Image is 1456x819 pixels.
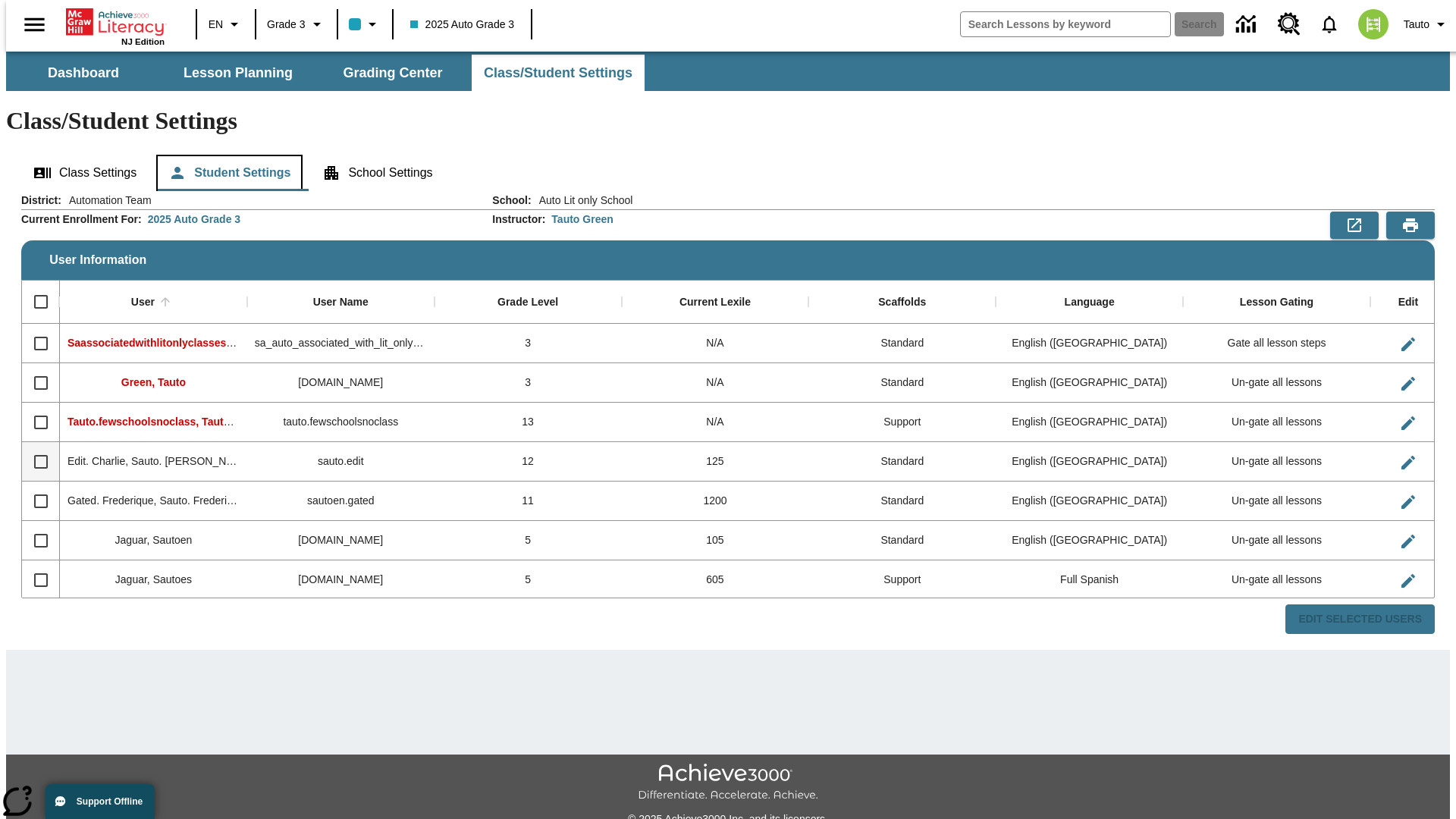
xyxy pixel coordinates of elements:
span: Auto Lit only School [532,193,633,208]
div: tauto.green [247,363,435,403]
button: Print Preview [1386,212,1435,239]
div: Language [1065,296,1115,309]
a: Data Center [1227,4,1269,45]
div: Un-gate all lessons [1183,403,1370,442]
div: 3 [435,363,622,403]
h2: Instructor : [492,213,545,226]
span: Green, Tauto [121,376,186,388]
img: avatar image [1358,9,1389,39]
div: Standard [808,442,996,482]
a: Home [66,7,165,37]
button: Edit User [1393,369,1423,399]
div: Standard [808,521,996,560]
div: Standard [808,324,996,363]
div: 5 [435,560,622,600]
input: search field [961,12,1170,36]
div: Edit [1398,296,1418,309]
div: 13 [435,403,622,442]
div: sautoes.jaguar [247,560,435,600]
div: English (US) [996,442,1183,482]
div: Un-gate all lessons [1183,521,1370,560]
div: tauto.fewschoolsnoclass [247,403,435,442]
div: Lesson Gating [1240,296,1313,309]
div: Standard [808,482,996,521]
span: Gated. Frederique, Sauto. Frederique [67,494,244,507]
span: Automation Team [61,193,152,208]
button: Language: EN, Select a language [202,11,250,38]
img: Achieve3000 Differentiate Accelerate Achieve [638,764,818,802]
div: Scaffolds [878,296,926,309]
button: Grade: Grade 3, Select a grade [261,11,332,38]
button: Grading Center [317,55,469,91]
div: 105 [622,521,809,560]
div: Grade Level [497,296,558,309]
div: Class/Student Settings [21,155,1435,191]
div: Un-gate all lessons [1183,482,1370,521]
button: Student Settings [156,155,303,191]
div: Un-gate all lessons [1183,442,1370,482]
div: English (US) [996,324,1183,363]
div: SubNavbar [6,52,1450,91]
a: Resource Center, Will open in new tab [1269,4,1310,45]
span: Grade 3 [267,17,306,33]
div: Home [66,5,165,46]
div: sautoen.jaguar [247,521,435,560]
span: User Information [49,253,146,267]
span: NJ Edition [121,37,165,46]
button: Edit User [1393,526,1423,557]
div: Support [808,403,996,442]
div: 5 [435,521,622,560]
div: User Name [313,296,369,309]
button: Class/Student Settings [472,55,645,91]
button: Edit User [1393,329,1423,359]
div: Un-gate all lessons [1183,363,1370,403]
button: Edit User [1393,487,1423,517]
div: 125 [622,442,809,482]
h2: Current Enrollment For : [21,213,142,226]
div: SubNavbar [6,55,646,91]
button: Select a new avatar [1349,5,1398,44]
div: 12 [435,442,622,482]
button: Dashboard [8,55,159,91]
button: Class Settings [21,155,149,191]
span: Tauto [1404,17,1429,33]
div: User Information [21,193,1435,635]
span: Jaguar, Sautoen [115,534,192,546]
span: EN [209,17,223,33]
button: Support Offline [45,784,155,819]
h2: School : [492,194,531,207]
span: Support Offline [77,796,143,807]
button: Class color is light blue. Change class color [343,11,388,38]
div: English (US) [996,403,1183,442]
div: English (US) [996,482,1183,521]
div: Standard [808,363,996,403]
div: sauto.edit [247,442,435,482]
div: Full Spanish [996,560,1183,600]
button: Open side menu [12,2,57,47]
span: Edit. Charlie, Sauto. Charlie [67,455,253,467]
div: 11 [435,482,622,521]
button: School Settings [310,155,444,191]
button: Profile/Settings [1398,11,1456,38]
div: English (US) [996,363,1183,403]
h2: District : [21,194,61,207]
button: Export to CSV [1330,212,1379,239]
button: Lesson Planning [162,55,314,91]
span: 2025 Auto Grade 3 [410,17,515,33]
div: Current Lexile [679,296,751,309]
div: sa_auto_associated_with_lit_only_classes [247,324,435,363]
div: N/A [622,324,809,363]
div: English (US) [996,521,1183,560]
div: 2025 Auto Grade 3 [148,212,240,227]
button: Edit User [1393,447,1423,478]
span: Saassociatedwithlitonlyclasses, Saassociatedwithlitonlyclasses [67,337,391,349]
div: 605 [622,560,809,600]
div: N/A [622,403,809,442]
div: Tauto Green [551,212,613,227]
button: Edit User [1393,408,1423,438]
div: User [131,296,155,309]
div: 3 [435,324,622,363]
div: 1200 [622,482,809,521]
div: Gate all lesson steps [1183,324,1370,363]
span: Jaguar, Sautoes [115,573,192,585]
